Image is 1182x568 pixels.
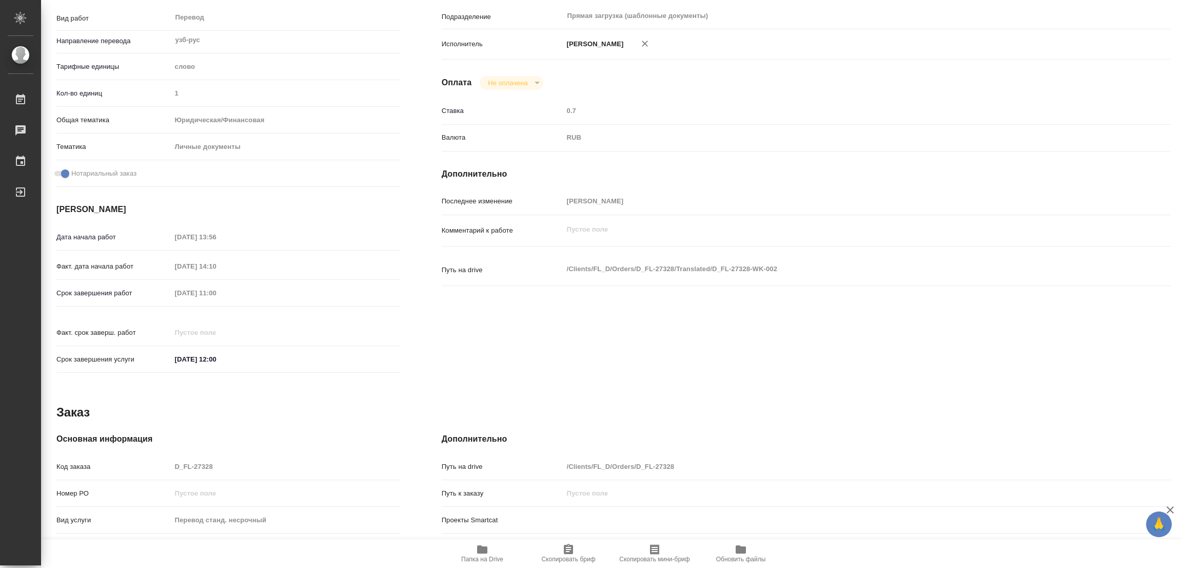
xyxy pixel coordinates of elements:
div: слово [171,58,401,75]
div: Личные документы [171,138,401,156]
p: Путь к заказу [442,488,563,499]
p: Кол-во единиц [56,88,171,99]
button: Папка на Drive [439,539,525,568]
span: Папка на Drive [461,556,503,563]
span: Скопировать мини-бриф [619,556,689,563]
p: Факт. дата начала работ [56,261,171,272]
div: RUB [563,129,1110,146]
div: Не оплачена [480,76,543,90]
p: [PERSON_NAME] [563,39,624,49]
input: Пустое поле [171,459,401,474]
p: Срок завершения услуги [56,354,171,365]
p: Вид услуги [56,515,171,525]
button: Скопировать бриф [525,539,612,568]
button: Не оплачена [485,79,530,87]
h4: Основная информация [56,433,401,445]
p: Тематика [56,142,171,152]
p: Исполнитель [442,39,563,49]
p: Валюта [442,132,563,143]
button: Скопировать мини-бриф [612,539,698,568]
p: Вид работ [56,13,171,24]
p: Тарифные единицы [56,62,171,72]
p: Путь на drive [442,462,563,472]
p: Ставка [442,106,563,116]
input: Пустое поле [171,513,401,527]
input: Пустое поле [171,259,261,274]
p: Проекты Smartcat [442,515,563,525]
p: Подразделение [442,12,563,22]
h2: Заказ [56,404,90,421]
span: Скопировать бриф [541,556,595,563]
p: Код заказа [56,462,171,472]
input: Пустое поле [563,486,1110,501]
p: Последнее изменение [442,196,563,206]
input: Пустое поле [171,486,401,501]
button: Обновить файлы [698,539,784,568]
p: Путь на drive [442,265,563,275]
input: Пустое поле [171,230,261,244]
input: Пустое поле [171,86,401,101]
input: Пустое поле [171,286,261,300]
p: Дата начала работ [56,232,171,242]
input: Пустое поле [563,194,1110,209]
p: Комментарий к работе [442,225,563,236]
button: Удалить исполнителя [634,32,656,55]
input: Пустое поле [171,325,261,340]
p: Срок завершения работ [56,288,171,298]
h4: Дополнительно [442,168,1171,180]
h4: Оплата [442,77,472,89]
p: Направление перевода [56,36,171,46]
p: Общая тематика [56,115,171,125]
span: Обновить файлы [716,556,766,563]
button: 🙏 [1146,512,1172,537]
input: ✎ Введи что-нибудь [171,352,261,367]
h4: [PERSON_NAME] [56,203,401,216]
input: Пустое поле [563,103,1110,118]
div: Юридическая/Финансовая [171,111,401,129]
h4: Дополнительно [442,433,1171,445]
p: Номер РО [56,488,171,499]
input: Пустое поле [563,459,1110,474]
span: Нотариальный заказ [71,168,136,179]
p: Факт. срок заверш. работ [56,328,171,338]
textarea: /Clients/FL_D/Orders/D_FL-27328/Translated/D_FL-27328-WK-002 [563,260,1110,278]
span: 🙏 [1150,514,1168,535]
